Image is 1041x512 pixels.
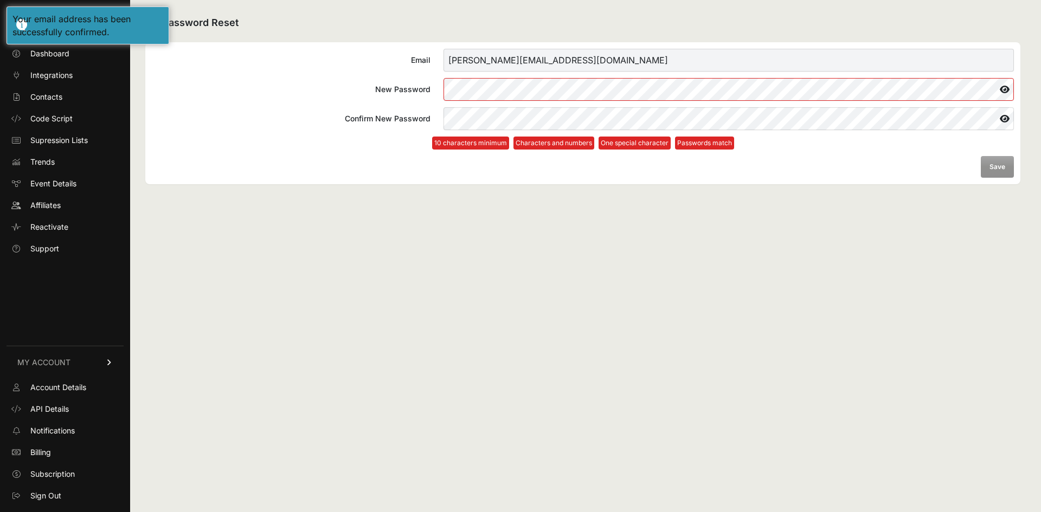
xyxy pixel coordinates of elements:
[145,15,1020,31] h2: Password Reset
[30,382,86,393] span: Account Details
[30,490,61,501] span: Sign Out
[7,88,124,106] a: Contacts
[7,197,124,214] a: Affiliates
[7,444,124,461] a: Billing
[432,137,509,150] li: 10 characters minimum
[30,425,75,436] span: Notifications
[599,137,671,150] li: One special character
[30,222,68,232] span: Reactivate
[7,132,124,149] a: Supression Lists
[7,218,124,236] a: Reactivate
[7,465,124,483] a: Subscription
[7,110,124,127] a: Code Script
[7,346,124,379] a: MY ACCOUNT
[7,45,124,62] a: Dashboard
[7,240,124,257] a: Support
[444,107,1014,130] input: Confirm New Password
[30,113,73,124] span: Code Script
[444,78,1014,101] input: New Password
[7,422,124,439] a: Notifications
[152,113,430,124] div: Confirm New Password
[7,175,124,192] a: Event Details
[30,404,69,414] span: API Details
[7,400,124,418] a: API Details
[30,243,59,254] span: Support
[513,137,594,150] li: Characters and numbers
[7,153,124,171] a: Trends
[30,92,62,102] span: Contacts
[30,178,76,189] span: Event Details
[30,135,88,146] span: Supression Lists
[7,67,124,84] a: Integrations
[444,49,1014,72] input: Email
[17,357,70,368] span: MY ACCOUNT
[12,12,163,38] div: Your email address has been successfully confirmed.
[152,84,430,95] div: New Password
[30,469,75,479] span: Subscription
[675,137,734,150] li: Passwords match
[7,379,124,396] a: Account Details
[30,447,51,458] span: Billing
[152,55,430,66] div: Email
[30,70,73,81] span: Integrations
[30,157,55,167] span: Trends
[30,200,61,211] span: Affiliates
[7,487,124,504] a: Sign Out
[30,48,69,59] span: Dashboard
